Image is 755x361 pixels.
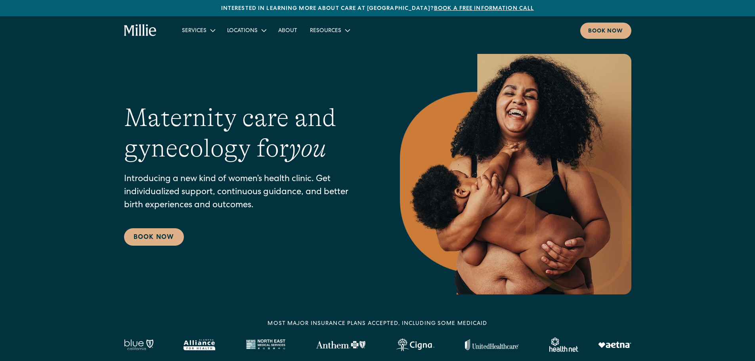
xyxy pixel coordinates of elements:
div: Resources [310,27,341,35]
img: United Healthcare logo [465,339,519,350]
img: Alameda Alliance logo [183,339,215,350]
div: MOST MAJOR INSURANCE PLANS ACCEPTED, INCLUDING some MEDICAID [268,320,487,328]
div: Locations [221,24,272,37]
img: Cigna logo [396,338,434,351]
em: you [289,134,326,162]
div: Locations [227,27,258,35]
img: Smiling mother with her baby in arms, celebrating body positivity and the nurturing bond of postp... [400,54,631,294]
div: Services [182,27,206,35]
p: Introducing a new kind of women’s health clinic. Get individualized support, continuous guidance,... [124,173,368,212]
img: Blue California logo [124,339,153,350]
img: Anthem Logo [316,341,365,349]
a: Book a free information call [434,6,534,11]
div: Resources [304,24,356,37]
img: North East Medical Services logo [246,339,285,350]
div: Book now [588,27,623,36]
a: About [272,24,304,37]
a: home [124,24,157,37]
img: Healthnet logo [549,338,579,352]
h1: Maternity care and gynecology for [124,103,368,164]
a: Book Now [124,228,184,246]
a: Book now [580,23,631,39]
div: Services [176,24,221,37]
img: Aetna logo [598,342,631,348]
